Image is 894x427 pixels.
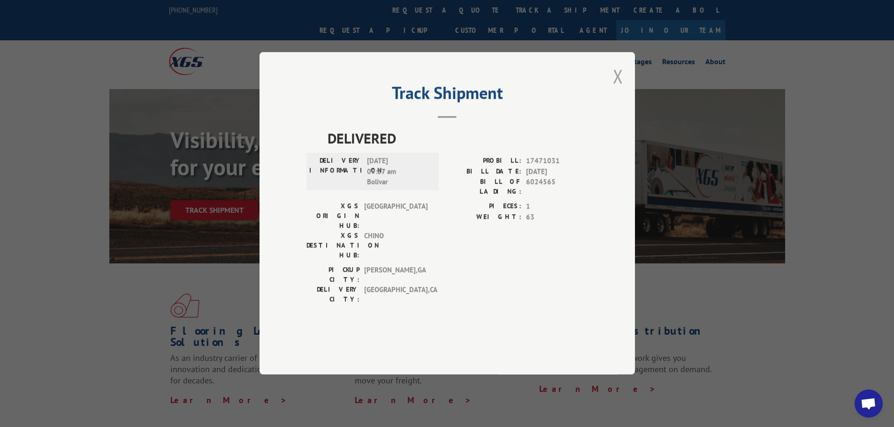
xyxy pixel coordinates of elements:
[306,231,359,261] label: XGS DESTINATION HUB:
[364,265,428,285] span: [PERSON_NAME] , GA
[306,285,359,305] label: DELIVERY CITY:
[447,202,521,212] label: PIECES:
[855,390,883,418] div: Open chat
[447,212,521,223] label: WEIGHT:
[526,212,588,223] span: 63
[613,64,623,89] button: Close modal
[306,202,359,231] label: XGS ORIGIN HUB:
[364,231,428,261] span: CHINO
[367,156,430,188] span: [DATE] 09:37 am Bolivar
[447,177,521,197] label: BILL OF LADING:
[328,128,588,149] span: DELIVERED
[447,166,521,177] label: BILL DATE:
[306,86,588,104] h2: Track Shipment
[309,156,362,188] label: DELIVERY INFORMATION:
[526,166,588,177] span: [DATE]
[364,202,428,231] span: [GEOGRAPHIC_DATA]
[447,156,521,167] label: PROBILL:
[526,156,588,167] span: 17471031
[364,285,428,305] span: [GEOGRAPHIC_DATA] , CA
[526,202,588,212] span: 1
[526,177,588,197] span: 6024565
[306,265,359,285] label: PICKUP CITY:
